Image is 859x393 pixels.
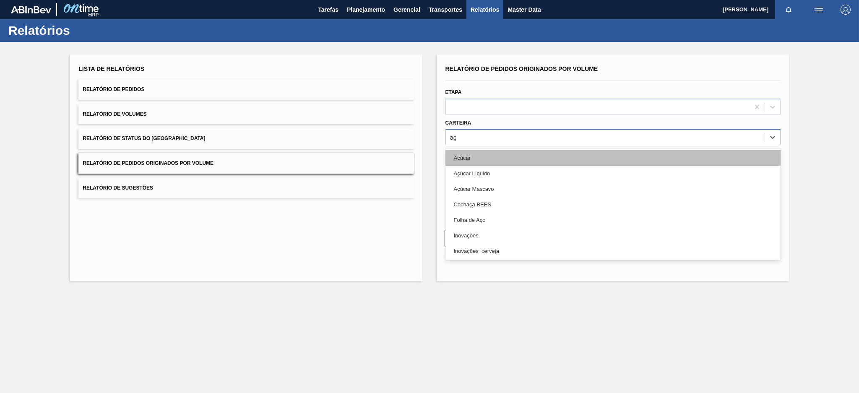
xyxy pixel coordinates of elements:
div: Açúcar [445,150,781,166]
label: Etapa [445,89,462,95]
button: Relatório de Sugestões [78,178,414,198]
div: Folha de Aço [445,212,781,228]
img: TNhmsLtSVTkK8tSr43FrP2fwEKptu5GPRR3wAAAABJRU5ErkJggg== [11,6,51,13]
button: Relatório de Pedidos [78,79,414,100]
button: Limpar [445,230,609,247]
span: Lista de Relatórios [78,65,144,72]
span: Master Data [508,5,541,15]
div: Inovações [445,228,781,243]
img: userActions [814,5,824,15]
span: Planejamento [347,5,385,15]
span: Relatórios [471,5,499,15]
button: Relatório de Status do [GEOGRAPHIC_DATA] [78,128,414,149]
div: Cachaça BEES [445,197,781,212]
span: Relatório de Volumes [83,111,146,117]
div: Açúcar Líquido [445,166,781,181]
span: Transportes [429,5,462,15]
span: Relatório de Pedidos [83,86,144,92]
img: Logout [841,5,851,15]
button: Relatório de Pedidos Originados por Volume [78,153,414,174]
span: Relatório de Pedidos Originados por Volume [83,160,213,166]
div: Açúcar Mascavo [445,181,781,197]
span: Relatório de Pedidos Originados por Volume [445,65,598,72]
span: Relatório de Sugestões [83,185,153,191]
span: Relatório de Status do [GEOGRAPHIC_DATA] [83,135,205,141]
button: Notificações [775,4,802,16]
div: Inovações_cerveja [445,243,781,259]
h1: Relatórios [8,26,157,35]
button: Relatório de Volumes [78,104,414,125]
span: Gerencial [393,5,420,15]
label: Carteira [445,120,471,126]
span: Tarefas [318,5,338,15]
